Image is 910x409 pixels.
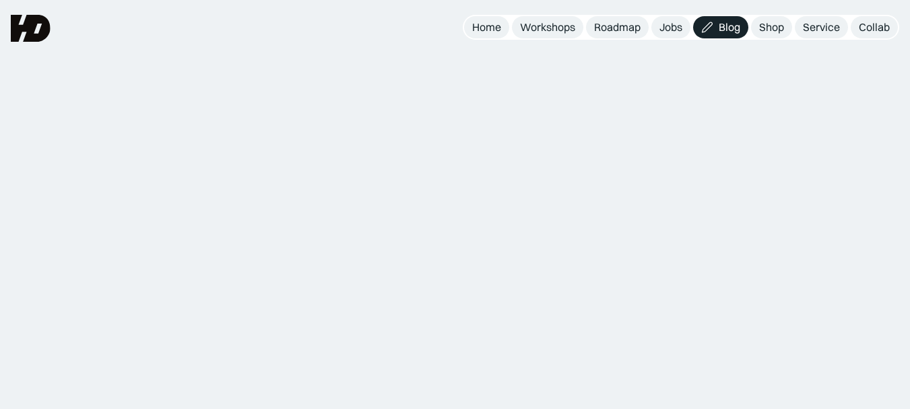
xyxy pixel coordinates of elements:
[659,20,682,34] div: Jobs
[751,16,792,38] a: Shop
[693,16,748,38] a: Blog
[594,20,641,34] div: Roadmap
[719,20,740,34] div: Blog
[464,16,509,38] a: Home
[859,20,890,34] div: Collab
[472,20,501,34] div: Home
[803,20,840,34] div: Service
[651,16,690,38] a: Jobs
[520,20,575,34] div: Workshops
[851,16,898,38] a: Collab
[795,16,848,38] a: Service
[512,16,583,38] a: Workshops
[759,20,784,34] div: Shop
[586,16,649,38] a: Roadmap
